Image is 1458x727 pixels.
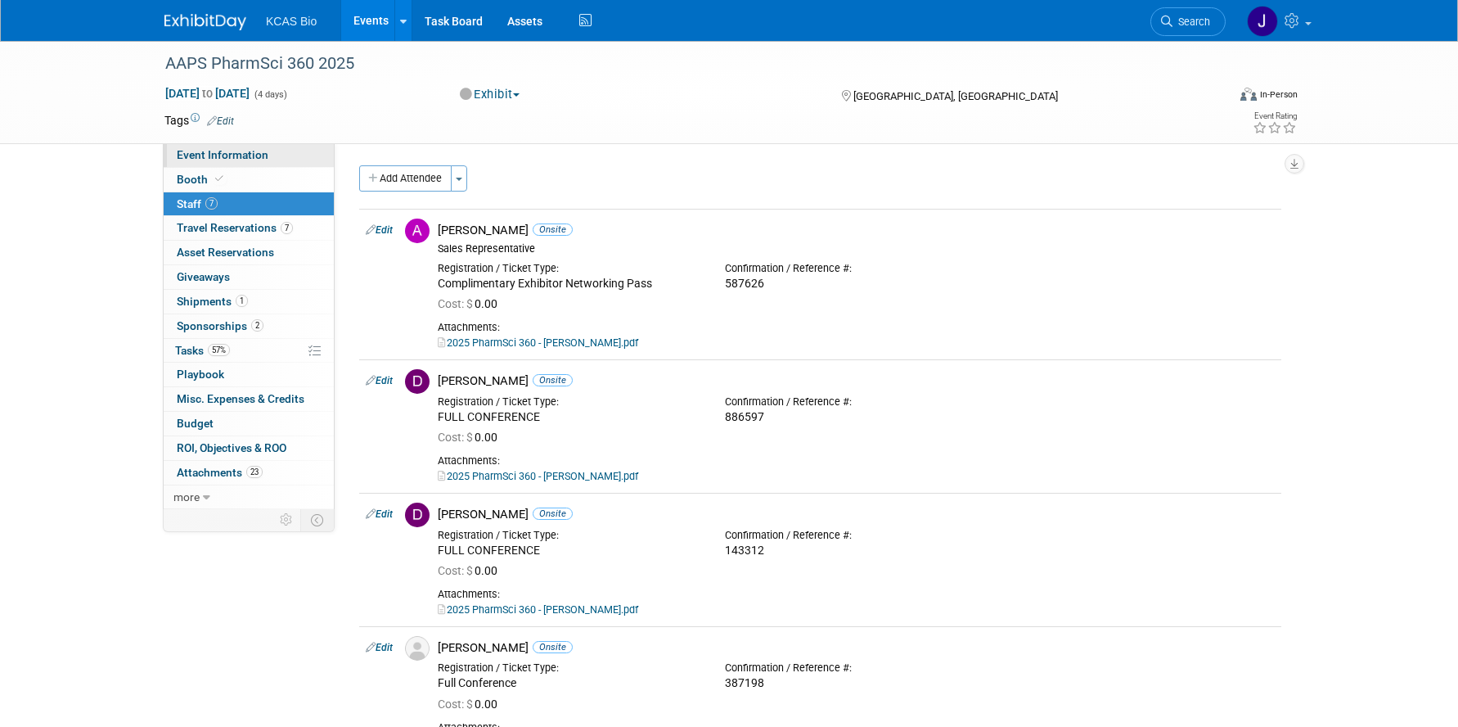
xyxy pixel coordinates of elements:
[177,173,227,186] span: Booth
[438,297,504,310] span: 0.00
[405,219,430,243] img: A.jpg
[438,676,700,691] div: Full Conference
[438,431,475,444] span: Cost: $
[438,544,700,558] div: FULL CONFERENCE
[177,417,214,430] span: Budget
[438,373,1275,389] div: [PERSON_NAME]
[405,636,430,661] img: Associate-Profile-5.png
[215,174,223,183] i: Booth reservation complete
[438,410,700,425] div: FULL CONFERENCE
[438,603,638,616] a: 2025 PharmSci 360 - [PERSON_NAME].pdf
[164,241,334,264] a: Asset Reservations
[177,148,268,161] span: Event Information
[438,242,1275,255] div: Sales Representative
[177,295,248,308] span: Shipments
[173,490,200,503] span: more
[164,86,250,101] span: [DATE] [DATE]
[177,319,263,332] span: Sponsorships
[405,503,430,527] img: D.jpg
[160,49,1201,79] div: AAPS PharmSci 360 2025
[281,222,293,234] span: 7
[164,339,334,363] a: Tasks57%
[438,277,700,291] div: Complimentary Exhibitor Networking Pass
[725,277,988,291] div: 587626
[164,143,334,167] a: Event Information
[366,642,393,653] a: Edit
[853,90,1058,102] span: [GEOGRAPHIC_DATA], [GEOGRAPHIC_DATA]
[253,89,287,100] span: (4 days)
[207,115,234,127] a: Edit
[438,507,1275,522] div: [PERSON_NAME]
[164,290,334,314] a: Shipments1
[164,192,334,216] a: Staff7
[438,698,504,711] span: 0.00
[438,395,700,409] div: Registration / Ticket Type:
[725,544,988,558] div: 143312
[438,564,475,577] span: Cost: $
[1253,112,1297,120] div: Event Rating
[164,436,334,460] a: ROI, Objectives & ROO
[438,321,1275,334] div: Attachments:
[438,262,700,275] div: Registration / Ticket Type:
[164,314,334,338] a: Sponsorships2
[1172,16,1210,28] span: Search
[725,662,988,675] div: Confirmation / Reference #:
[438,297,475,310] span: Cost: $
[177,270,230,283] span: Giveaways
[301,509,335,531] td: Toggle Event Tabs
[359,165,452,192] button: Add Attendee
[438,336,638,349] a: 2025 PharmSci 360 - [PERSON_NAME].pdf
[164,363,334,386] a: Playbook
[438,454,1275,467] div: Attachments:
[438,588,1275,601] div: Attachments:
[1129,85,1298,110] div: Event Format
[164,112,234,129] td: Tags
[177,221,293,234] span: Travel Reservations
[438,223,1275,238] div: [PERSON_NAME]
[200,87,215,100] span: to
[272,509,301,531] td: Personalize Event Tab Strip
[533,508,573,520] span: Onsite
[438,470,638,482] a: 2025 PharmSci 360 - [PERSON_NAME].pdf
[164,485,334,509] a: more
[164,14,246,30] img: ExhibitDay
[164,461,334,485] a: Attachments23
[533,224,573,236] span: Onsite
[725,529,988,542] div: Confirmation / Reference #:
[366,508,393,520] a: Edit
[205,197,218,210] span: 7
[438,431,504,444] span: 0.00
[177,368,224,381] span: Playbook
[164,216,334,240] a: Travel Reservations7
[366,375,393,386] a: Edit
[1247,6,1278,37] img: Jason Hannah
[177,441,286,454] span: ROI, Objectives & ROO
[236,295,248,307] span: 1
[164,265,334,289] a: Giveaways
[177,246,274,259] span: Asset Reservations
[454,86,526,103] button: Exhibit
[725,262,988,275] div: Confirmation / Reference #:
[405,369,430,394] img: D.jpg
[725,410,988,425] div: 886597
[725,676,988,691] div: 387198
[251,319,263,332] span: 2
[438,662,700,675] div: Registration / Ticket Type:
[208,344,230,356] span: 57%
[438,698,475,711] span: Cost: $
[438,529,700,542] div: Registration / Ticket Type:
[438,640,1275,656] div: [PERSON_NAME]
[1240,88,1257,101] img: Format-Inperson.png
[725,395,988,409] div: Confirmation / Reference #:
[438,564,504,577] span: 0.00
[164,387,334,411] a: Misc. Expenses & Credits
[1259,88,1298,101] div: In-Person
[164,168,334,192] a: Booth
[533,374,573,386] span: Onsite
[177,466,263,479] span: Attachments
[1150,7,1226,36] a: Search
[175,344,230,357] span: Tasks
[177,392,304,405] span: Misc. Expenses & Credits
[533,641,573,653] span: Onsite
[366,224,393,236] a: Edit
